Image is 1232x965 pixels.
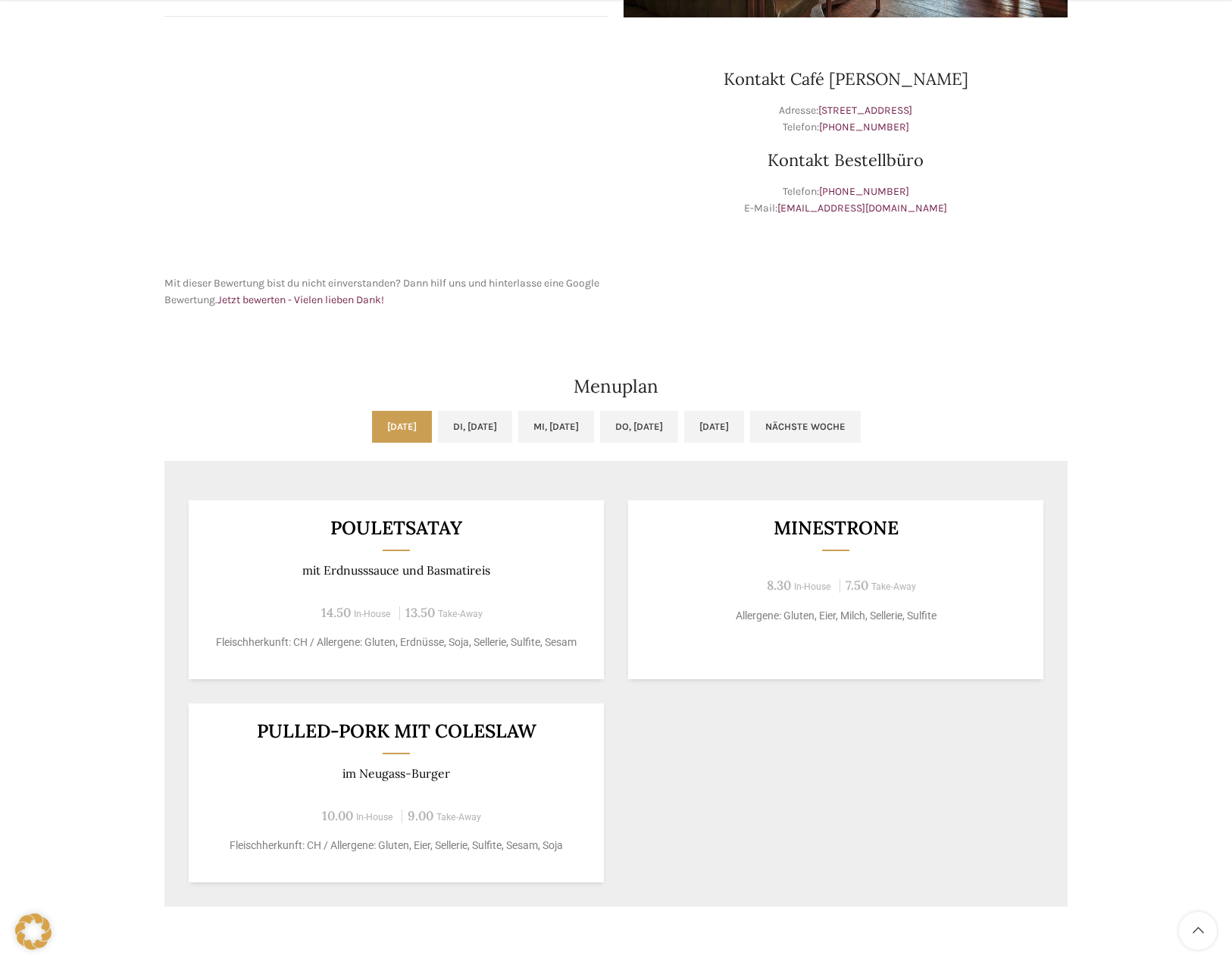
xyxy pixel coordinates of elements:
span: 9.00 [408,807,433,824]
a: [STREET_ADDRESS] [818,104,912,117]
span: 8.30 [767,577,791,594]
span: 7.50 [846,577,868,594]
a: Mi, [DATE] [518,411,594,443]
a: Di, [DATE] [438,411,512,443]
iframe: schwyter rorschacherstrasse [164,33,608,260]
h3: Pulled-Pork mit Coleslaw [208,722,586,741]
a: [DATE] [372,411,432,443]
p: Mit dieser Bewertung bist du nicht einverstanden? Dann hilf uns und hinterlasse eine Google Bewer... [164,275,608,309]
span: Take-Away [871,581,916,592]
span: Take-Away [436,812,481,822]
span: 14.50 [321,604,351,621]
a: [EMAIL_ADDRESS][DOMAIN_NAME] [777,202,947,215]
a: [PHONE_NUMBER] [819,185,909,198]
p: Fleischherkunft: CH / Allergene: Gluten, Eier, Sellerie, Sulfite, Sesam, Soja [208,838,586,854]
a: Scroll to top button [1179,912,1217,950]
span: 13.50 [405,604,435,621]
span: 10.00 [322,807,353,824]
span: In-House [794,581,831,592]
a: Nächste Woche [750,411,861,443]
a: Jetzt bewerten - Vielen lieben Dank! [217,293,384,306]
a: Do, [DATE] [600,411,678,443]
p: Fleischherkunft: CH / Allergene: Gluten, Erdnüsse, Soja, Sellerie, Sulfite, Sesam [208,634,586,650]
h3: Minestrone [647,519,1025,537]
h3: Kontakt Bestellbüro [624,152,1068,168]
p: Telefon: E-Mail: [624,183,1068,218]
span: In-House [354,609,391,619]
a: [PHONE_NUMBER] [819,121,909,133]
span: Take-Away [438,609,483,619]
h3: POULETSATAY [208,519,586,537]
span: In-House [356,812,393,822]
p: im Neugass-Burger [208,766,586,781]
a: [DATE] [684,411,744,443]
p: mit Erdnusssauce und Basmatireis [208,563,586,578]
h2: Menuplan [164,378,1068,396]
h3: Kontakt Café [PERSON_NAME] [624,70,1068,87]
p: Adresse: Telefon: [624,102,1068,136]
p: Allergene: Gluten, Eier, Milch, Sellerie, Sulfite [647,608,1025,624]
